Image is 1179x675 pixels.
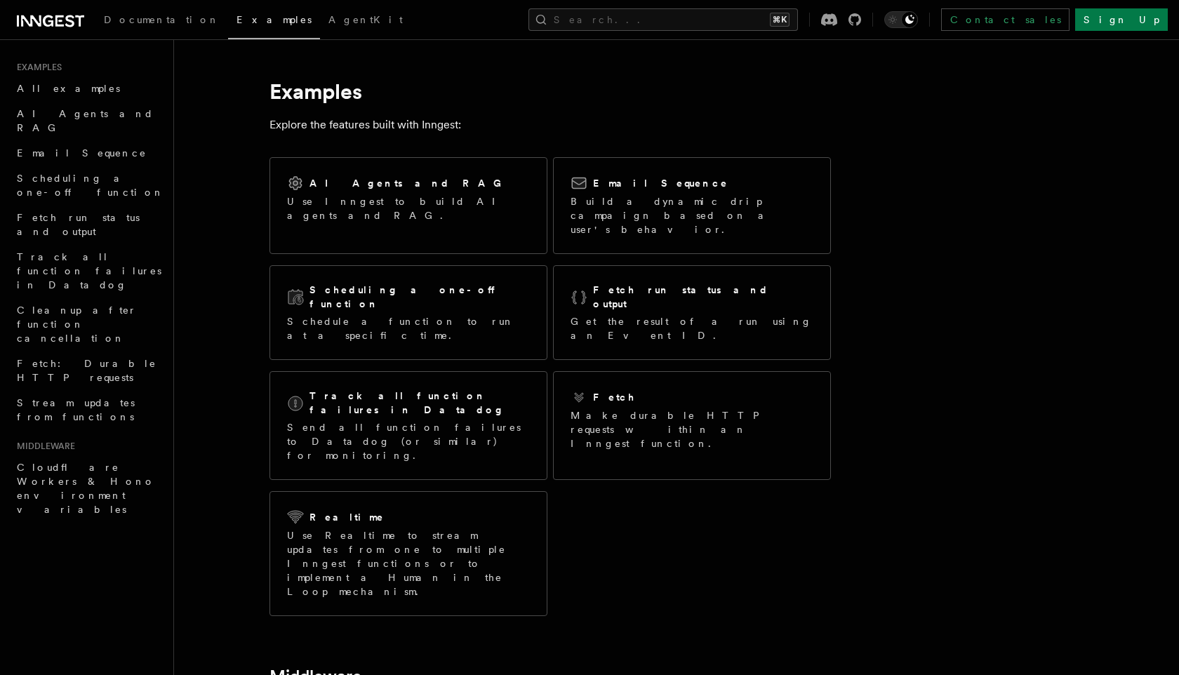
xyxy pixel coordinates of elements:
[553,371,831,480] a: FetchMake durable HTTP requests within an Inngest function.
[553,157,831,254] a: Email SequenceBuild a dynamic drip campaign based on a user's behavior.
[11,62,62,73] span: Examples
[884,11,918,28] button: Toggle dark mode
[11,205,165,244] a: Fetch run status and output
[269,265,547,360] a: Scheduling a one-off functionSchedule a function to run at a specific time.
[17,462,155,515] span: Cloudflare Workers & Hono environment variables
[941,8,1070,31] a: Contact sales
[553,265,831,360] a: Fetch run status and outputGet the result of a run using an Event ID.
[17,173,164,198] span: Scheduling a one-off function
[11,140,165,166] a: Email Sequence
[571,314,813,342] p: Get the result of a run using an Event ID.
[269,371,547,480] a: Track all function failures in DatadogSend all function failures to Datadog (or similar) for moni...
[269,157,547,254] a: AI Agents and RAGUse Inngest to build AI agents and RAG.
[11,441,75,452] span: Middleware
[17,358,156,383] span: Fetch: Durable HTTP requests
[11,244,165,298] a: Track all function failures in Datadog
[95,4,228,38] a: Documentation
[571,408,813,450] p: Make durable HTTP requests within an Inngest function.
[770,13,790,27] kbd: ⌘K
[11,298,165,351] a: Cleanup after function cancellation
[11,455,165,522] a: Cloudflare Workers & Hono environment variables
[269,79,831,104] h1: Examples
[269,491,547,616] a: RealtimeUse Realtime to stream updates from one to multiple Inngest functions or to implement a H...
[17,305,137,344] span: Cleanup after function cancellation
[287,528,530,599] p: Use Realtime to stream updates from one to multiple Inngest functions or to implement a Human in ...
[309,510,385,524] h2: Realtime
[17,147,147,159] span: Email Sequence
[11,351,165,390] a: Fetch: Durable HTTP requests
[11,166,165,205] a: Scheduling a one-off function
[17,251,161,290] span: Track all function failures in Datadog
[11,101,165,140] a: AI Agents and RAG
[528,8,798,31] button: Search...⌘K
[17,397,135,422] span: Stream updates from functions
[17,108,154,133] span: AI Agents and RAG
[17,83,120,94] span: All examples
[17,212,140,237] span: Fetch run status and output
[328,14,403,25] span: AgentKit
[228,4,320,39] a: Examples
[309,389,530,417] h2: Track all function failures in Datadog
[237,14,312,25] span: Examples
[11,390,165,429] a: Stream updates from functions
[287,420,530,462] p: Send all function failures to Datadog (or similar) for monitoring.
[309,283,530,311] h2: Scheduling a one-off function
[593,283,813,311] h2: Fetch run status and output
[287,314,530,342] p: Schedule a function to run at a specific time.
[11,76,165,101] a: All examples
[269,115,831,135] p: Explore the features built with Inngest:
[593,176,728,190] h2: Email Sequence
[571,194,813,236] p: Build a dynamic drip campaign based on a user's behavior.
[320,4,411,38] a: AgentKit
[593,390,636,404] h2: Fetch
[104,14,220,25] span: Documentation
[309,176,509,190] h2: AI Agents and RAG
[287,194,530,222] p: Use Inngest to build AI agents and RAG.
[1075,8,1168,31] a: Sign Up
